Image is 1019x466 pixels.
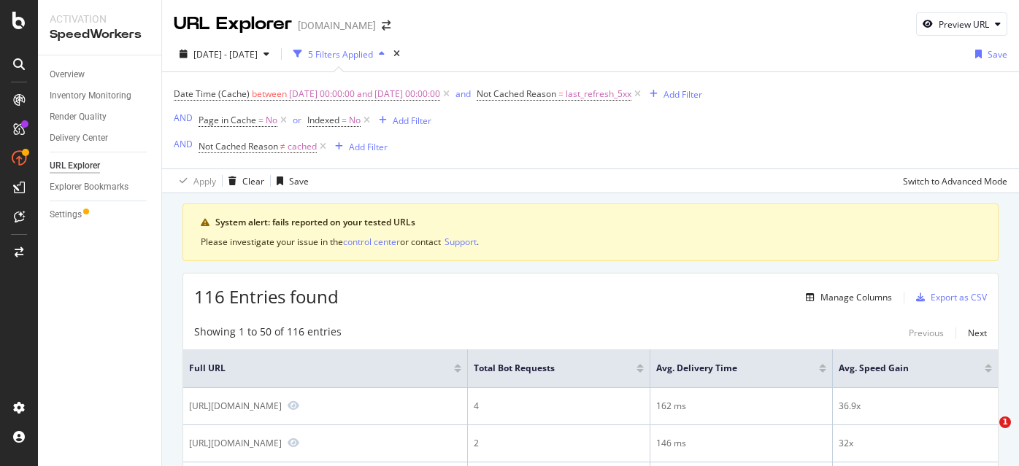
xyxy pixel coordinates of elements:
[50,131,108,146] div: Delivery Center
[258,114,264,126] span: =
[298,18,376,33] div: [DOMAIN_NAME]
[839,437,992,450] div: 32x
[939,18,989,31] div: Preview URL
[455,88,471,100] div: and
[223,169,264,193] button: Clear
[189,362,432,375] span: Full URL
[373,112,431,129] button: Add Filter
[215,216,980,229] div: System alert: fails reported on your tested URLs
[174,138,193,150] div: AND
[558,88,564,100] span: =
[288,136,317,157] span: cached
[194,284,339,308] span: 116 Entries found
[916,12,1007,36] button: Preview URL
[293,114,301,126] div: or
[50,26,150,43] div: SpeedWorkers
[307,114,339,126] span: Indexed
[50,109,107,125] div: Render Quality
[931,291,987,303] div: Export as CSV
[182,203,999,261] div: warning banner
[174,12,292,36] div: URL Explorer
[189,437,282,449] div: [URL][DOMAIN_NAME]
[252,88,287,100] span: between
[968,325,987,342] button: Next
[910,286,987,309] button: Export as CSV
[289,175,309,187] div: Save
[174,88,250,100] span: Date Time (Cache)
[664,88,702,101] div: Add Filter
[50,207,82,222] div: Settings
[50,109,151,125] a: Render Quality
[288,42,391,66] button: 5 Filters Applied
[308,48,373,61] div: 5 Filters Applied
[474,437,644,450] div: 2
[445,235,477,249] button: Support
[903,175,1007,187] div: Switch to Advanced Mode
[897,169,1007,193] button: Switch to Advanced Mode
[343,235,400,249] button: control center
[189,400,282,412] div: [URL][DOMAIN_NAME]
[288,438,299,448] a: Preview https://www.sephora.pt/index.html?nb=18
[839,400,992,413] div: 36.9x
[988,48,1007,61] div: Save
[271,169,309,193] button: Save
[193,175,216,187] div: Apply
[50,179,128,195] div: Explorer Bookmarks
[644,85,702,103] button: Add Filter
[909,327,944,339] div: Previous
[201,235,980,249] div: Please investigate your issue in the or contact .
[343,236,400,248] div: control center
[50,67,151,82] a: Overview
[656,362,797,375] span: Avg. Delivery Time
[50,179,151,195] a: Explorer Bookmarks
[393,114,431,127] div: Add Filter
[174,42,275,66] button: [DATE] - [DATE]
[266,110,277,131] span: No
[329,138,388,155] button: Add Filter
[969,42,1007,66] button: Save
[280,140,285,152] span: ≠
[839,362,963,375] span: Avg. Speed Gain
[349,110,361,131] span: No
[174,111,193,125] button: AND
[199,114,256,126] span: Page in Cache
[50,88,131,104] div: Inventory Monitoring
[382,20,391,31] div: arrow-right-arrow-left
[909,325,944,342] button: Previous
[193,48,258,61] span: [DATE] - [DATE]
[474,400,644,413] div: 4
[656,437,826,450] div: 146 ms
[50,207,151,222] a: Settings
[50,12,150,26] div: Activation
[293,113,301,127] button: or
[342,114,347,126] span: =
[174,169,216,193] button: Apply
[194,325,342,342] div: Showing 1 to 50 of 116 entries
[349,141,388,153] div: Add Filter
[820,291,892,303] div: Manage Columns
[199,140,278,152] span: Not Cached Reason
[968,327,987,339] div: Next
[474,362,615,375] span: Total Bot Requests
[656,400,826,413] div: 162 ms
[445,236,477,248] div: Support
[800,289,892,306] button: Manage Columns
[455,87,471,101] button: and
[174,137,193,151] button: AND
[50,158,151,174] a: URL Explorer
[288,400,299,411] a: Preview https://www.sephora.pt/produtos-virais/?q=bear
[50,67,85,82] div: Overview
[999,416,1011,428] span: 1
[174,112,193,124] div: AND
[289,84,440,104] span: [DATE] 00:00:00 and [DATE] 00:00:00
[50,131,151,146] a: Delivery Center
[50,88,151,104] a: Inventory Monitoring
[566,84,631,104] span: last_refresh_5xx
[242,175,264,187] div: Clear
[477,88,556,100] span: Not Cached Reason
[969,416,1004,451] iframe: Intercom live chat
[391,47,403,61] div: times
[50,158,100,174] div: URL Explorer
